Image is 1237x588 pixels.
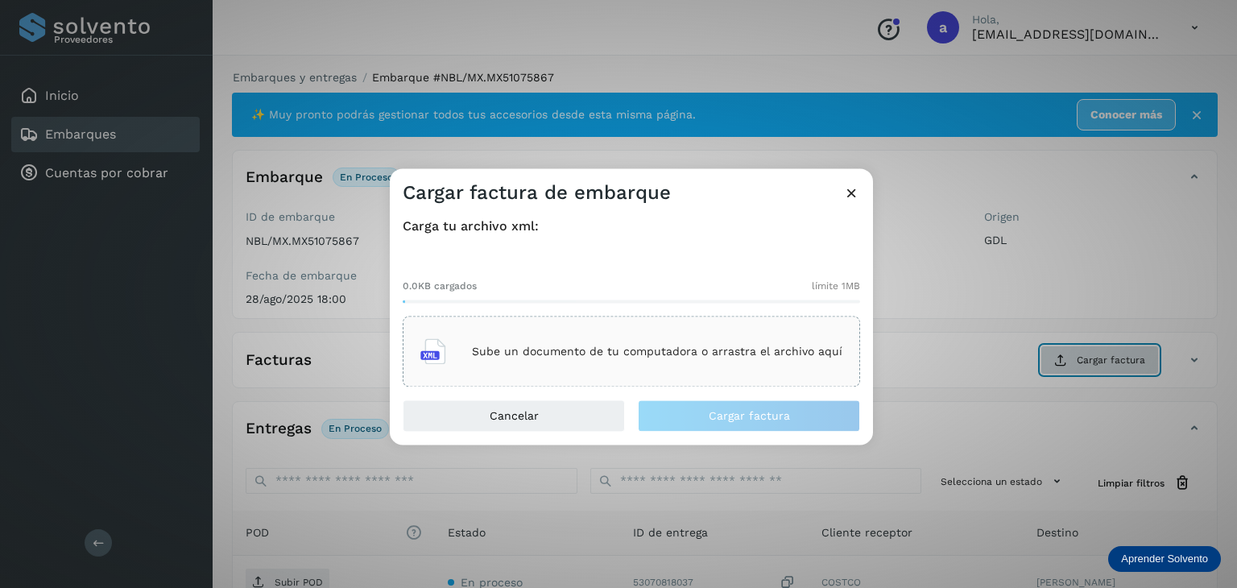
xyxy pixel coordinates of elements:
p: Sube un documento de tu computadora o arrastra el archivo aquí [472,345,842,358]
button: Cargar factura [638,400,860,433]
p: Aprender Solvento [1121,553,1208,565]
span: Cargar factura [709,411,790,422]
span: Cancelar [490,411,539,422]
span: 0.0KB cargados [403,280,477,294]
button: Cancelar [403,400,625,433]
h3: Cargar factura de embarque [403,181,671,205]
div: Aprender Solvento [1108,546,1221,572]
span: límite 1MB [812,280,860,294]
h4: Carga tu archivo xml: [403,218,860,234]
